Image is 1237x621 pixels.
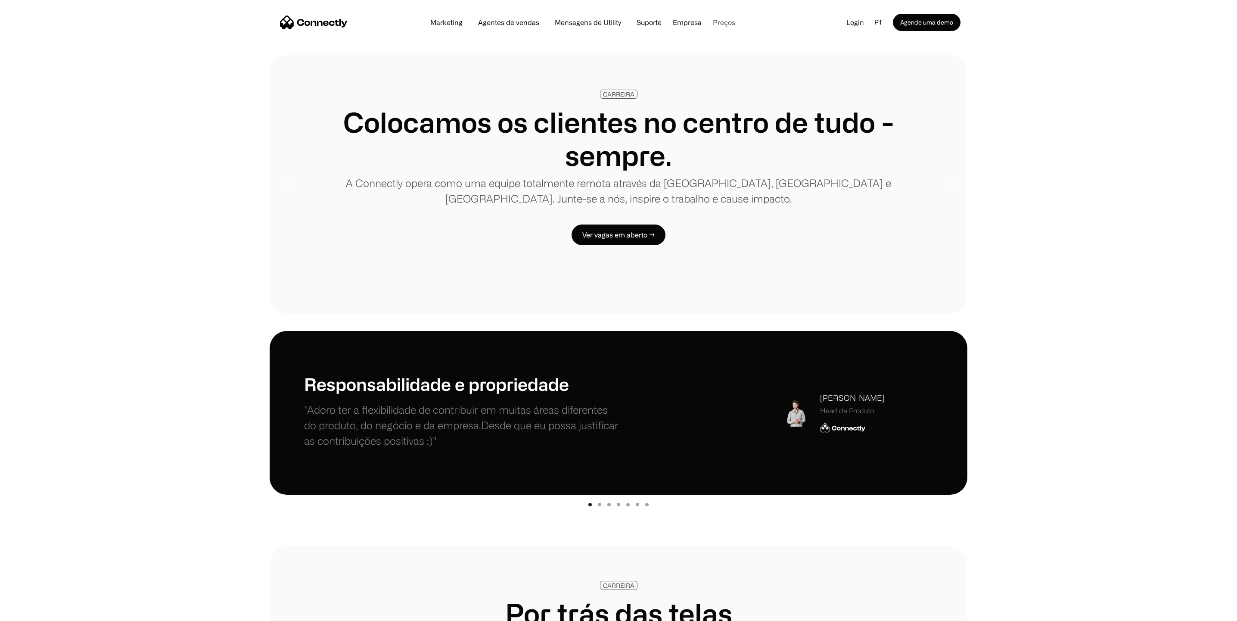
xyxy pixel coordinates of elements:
div: 1 of 7 [270,331,967,512]
a: Preços [706,19,742,26]
a: Mensagens de Utility [548,19,628,26]
div: Show slide 1 of 7 [588,503,592,506]
a: Agende uma demo [893,14,960,31]
a: Login [839,16,871,29]
div: pt [874,16,883,29]
p: "Adoro ter a flexibilidade de contribuir em muitas áreas diferentes do produto, do negócio e da e... [304,402,618,449]
div: Show slide 6 of 7 [636,503,639,506]
div: [PERSON_NAME] [820,392,885,404]
div: 4 of 8 [270,55,967,314]
div: carousel [270,331,967,512]
div: Show slide 3 of 7 [607,503,611,506]
div: Show slide 7 of 7 [645,503,649,506]
div: CARREIRA [603,582,634,589]
a: Marketing [423,19,469,26]
div: next slide [933,141,967,228]
div: Empresa [673,16,702,28]
div: Show slide 2 of 7 [598,503,601,506]
div: Empresa [670,16,704,28]
aside: Language selected: Português (Brasil) [9,605,52,618]
a: Agentes de vendas [471,19,546,26]
div: previous slide [270,141,304,228]
div: Head de Produto [820,406,885,416]
a: home [280,16,348,29]
h1: Responsabilidade e propriedade [304,373,618,395]
p: A Connectly opera como uma equipe totalmente remota através da [GEOGRAPHIC_DATA], [GEOGRAPHIC_DAT... [339,175,898,206]
div: pt [871,16,893,29]
div: carousel [270,55,967,314]
ul: Language list [17,606,52,618]
div: Show slide 4 of 7 [617,503,620,506]
div: CARREIRA [603,91,634,97]
a: Suporte [630,19,668,26]
h1: Colocamos os clientes no centro de tudo - sempre. [339,106,898,172]
div: Show slide 5 of 7 [626,503,630,506]
a: Ver vagas em aberto → [572,225,665,245]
